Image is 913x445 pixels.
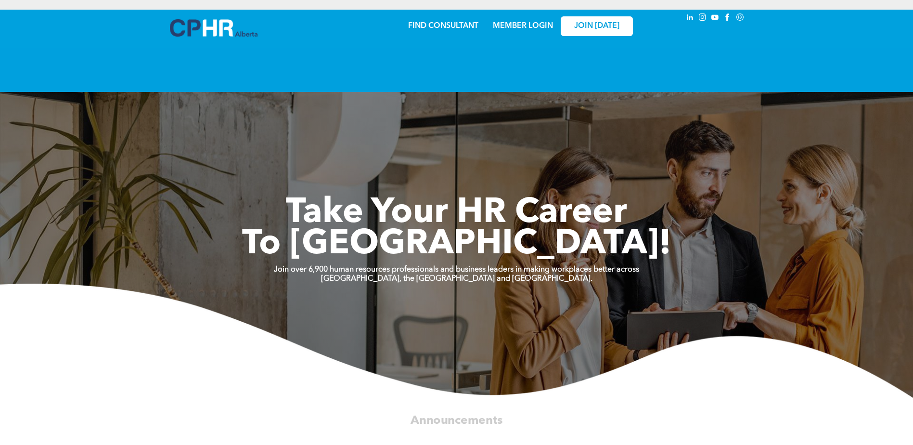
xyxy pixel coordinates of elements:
a: facebook [722,12,733,25]
span: JOIN [DATE] [574,22,619,31]
a: instagram [697,12,708,25]
span: To [GEOGRAPHIC_DATA]! [242,227,671,262]
a: Social network [735,12,746,25]
strong: [GEOGRAPHIC_DATA], the [GEOGRAPHIC_DATA] and [GEOGRAPHIC_DATA]. [321,275,592,283]
strong: Join over 6,900 human resources professionals and business leaders in making workplaces better ac... [274,266,639,274]
a: MEMBER LOGIN [493,22,553,30]
a: youtube [710,12,720,25]
span: Take Your HR Career [286,196,627,231]
a: linkedin [685,12,695,25]
a: FIND CONSULTANT [408,22,478,30]
a: JOIN [DATE] [561,16,633,36]
img: A blue and white logo for cp alberta [170,19,257,37]
span: Announcements [411,415,502,426]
